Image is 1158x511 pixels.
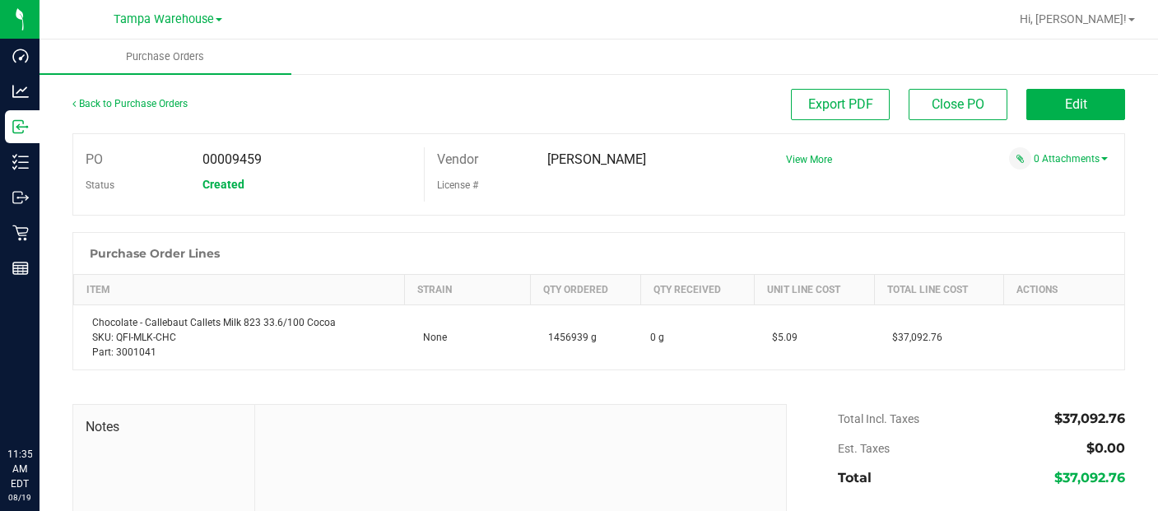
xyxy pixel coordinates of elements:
span: $37,092.76 [1054,470,1125,485]
button: Export PDF [791,89,890,120]
div: Chocolate - Callebaut Callets Milk 823 33.6/100 Cocoa SKU: QFI-MLK-CHC Part: 3001041 [84,315,395,360]
inline-svg: Outbound [12,189,29,206]
a: Purchase Orders [40,39,291,74]
th: Total Line Cost [874,275,1003,305]
span: Notes [86,417,242,437]
button: Edit [1026,89,1125,120]
label: PO [86,147,103,172]
span: $0.00 [1086,440,1125,456]
button: Close PO [909,89,1007,120]
span: Total Incl. Taxes [838,412,919,425]
th: Strain [405,275,530,305]
a: Back to Purchase Orders [72,98,188,109]
inline-svg: Dashboard [12,48,29,64]
a: 0 Attachments [1034,153,1108,165]
span: $5.09 [764,332,798,343]
span: $37,092.76 [884,332,942,343]
span: Hi, [PERSON_NAME]! [1020,12,1127,26]
span: Est. Taxes [838,442,890,455]
th: Qty Ordered [530,275,640,305]
p: 11:35 AM EDT [7,447,32,491]
p: 08/19 [7,491,32,504]
inline-svg: Retail [12,225,29,241]
iframe: Resource center [16,379,66,429]
inline-svg: Reports [12,260,29,276]
th: Qty Received [640,275,754,305]
span: Created [202,178,244,191]
span: $37,092.76 [1054,411,1125,426]
span: Close PO [932,96,984,112]
span: Total [838,470,872,485]
inline-svg: Inbound [12,118,29,135]
iframe: Resource center unread badge [49,377,68,397]
inline-svg: Inventory [12,154,29,170]
span: Purchase Orders [104,49,226,64]
span: Edit [1065,96,1087,112]
span: [PERSON_NAME] [547,151,646,167]
inline-svg: Analytics [12,83,29,100]
th: Item [74,275,405,305]
label: Status [86,173,114,197]
span: 1456939 g [540,332,597,343]
label: Vendor [437,147,478,172]
span: None [415,332,447,343]
span: Attach a document [1009,147,1031,170]
th: Unit Line Cost [754,275,874,305]
a: View More [786,154,832,165]
span: Tampa Warehouse [114,12,214,26]
span: 0 g [650,330,664,345]
span: 00009459 [202,151,262,167]
label: License # [437,173,478,197]
span: Export PDF [808,96,873,112]
h1: Purchase Order Lines [90,247,220,260]
th: Actions [1004,275,1124,305]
